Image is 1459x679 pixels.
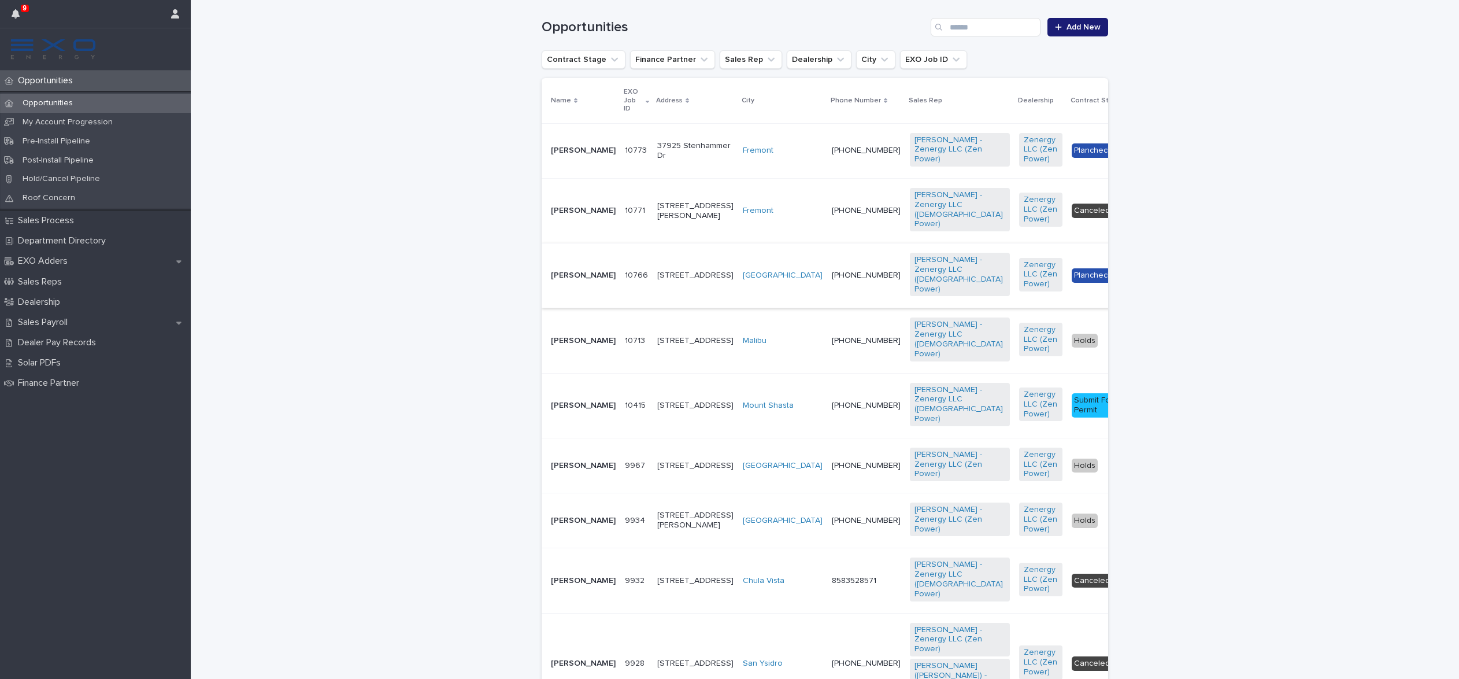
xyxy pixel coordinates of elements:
p: [STREET_ADDRESS] [657,461,734,471]
a: [PERSON_NAME] - Zenergy LLC ([DEMOGRAPHIC_DATA] Power) [914,385,1005,424]
a: [PHONE_NUMBER] [832,462,901,470]
p: [PERSON_NAME] [551,576,616,586]
p: Contract Stage [1071,94,1121,107]
p: Dealer Pay Records [13,337,105,348]
a: [PERSON_NAME] - Zenergy LLC (Zen Power) [914,625,1005,654]
a: [PHONE_NUMBER] [832,401,901,409]
a: [PERSON_NAME] - Zenergy LLC (Zen Power) [914,135,1005,164]
p: 10773 [625,143,649,156]
p: Department Directory [13,235,115,246]
p: Dealership [13,297,69,308]
p: My Account Progression [13,117,122,127]
a: Malibu [743,336,766,346]
p: 10766 [625,268,650,281]
p: 9932 [625,574,647,586]
a: [PHONE_NUMBER] [832,271,901,279]
p: [STREET_ADDRESS] [657,271,734,281]
tr: [PERSON_NAME]1077310773 37925 Stenhammer DrFremont [PHONE_NUMBER][PERSON_NAME] - Zenergy LLC (Zen... [542,123,1289,178]
a: [GEOGRAPHIC_DATA] [743,461,823,471]
tr: [PERSON_NAME]99349934 [STREET_ADDRESS][PERSON_NAME][GEOGRAPHIC_DATA] [PHONE_NUMBER][PERSON_NAME] ... [542,493,1289,548]
a: Zenergy LLC (Zen Power) [1024,565,1058,594]
a: Zenergy LLC (Zen Power) [1024,648,1058,677]
a: [PHONE_NUMBER] [832,516,901,525]
a: [PERSON_NAME] - Zenergy LLC ([DEMOGRAPHIC_DATA] Power) [914,255,1005,294]
a: [PHONE_NUMBER] [832,146,901,154]
p: Solar PDFs [13,357,70,368]
div: Holds [1072,334,1098,348]
tr: [PERSON_NAME]1076610766 [STREET_ADDRESS][GEOGRAPHIC_DATA] [PHONE_NUMBER][PERSON_NAME] - Zenergy L... [542,243,1289,308]
p: Sales Rep [909,94,942,107]
p: [PERSON_NAME] [551,461,616,471]
p: [STREET_ADDRESS] [657,659,734,669]
a: Fremont [743,146,773,156]
a: [PERSON_NAME] - Zenergy LLC ([DEMOGRAPHIC_DATA] Power) [914,560,1005,599]
a: Zenergy LLC (Zen Power) [1024,135,1058,164]
button: Sales Rep [720,50,782,69]
a: [PHONE_NUMBER] [832,206,901,215]
p: 10415 [625,398,648,411]
button: EXO Job ID [900,50,967,69]
p: [PERSON_NAME] [551,271,616,281]
a: Zenergy LLC (Zen Power) [1024,325,1058,354]
p: Sales Process [13,215,83,226]
p: Finance Partner [13,378,88,389]
p: Post-Install Pipeline [13,156,103,165]
tr: [PERSON_NAME]1071310713 [STREET_ADDRESS]Malibu [PHONE_NUMBER][PERSON_NAME] - Zenergy LLC ([DEMOGR... [542,308,1289,373]
p: Sales Payroll [13,317,77,328]
p: [PERSON_NAME] [551,659,616,669]
div: 9 [12,7,27,28]
a: San Ysidro [743,659,783,669]
a: Zenergy LLC (Zen Power) [1024,390,1058,419]
p: Roof Concern [13,193,84,203]
div: Submit For Permit [1072,393,1131,418]
p: Sales Reps [13,276,71,287]
p: Opportunities [13,98,82,108]
a: Add New [1047,18,1108,36]
div: Canceled [1072,656,1112,671]
p: 37925 Stenhammer Dr [657,141,734,161]
p: [PERSON_NAME] [551,336,616,346]
p: 10713 [625,334,647,346]
p: Phone Number [831,94,881,107]
a: Zenergy LLC (Zen Power) [1024,260,1058,289]
tr: [PERSON_NAME]1077110771 [STREET_ADDRESS][PERSON_NAME]Fremont [PHONE_NUMBER][PERSON_NAME] - Zenerg... [542,178,1289,243]
a: Zenergy LLC (Zen Power) [1024,505,1058,534]
p: [STREET_ADDRESS] [657,401,734,411]
p: Dealership [1018,94,1054,107]
p: EXO Adders [13,256,77,267]
img: FKS5r6ZBThi8E5hshIGi [9,38,97,61]
tr: [PERSON_NAME]1041510415 [STREET_ADDRESS]Mount Shasta [PHONE_NUMBER][PERSON_NAME] - Zenergy LLC ([... [542,373,1289,438]
div: Plancheck [1072,143,1114,158]
span: Add New [1067,23,1101,31]
a: [GEOGRAPHIC_DATA] [743,516,823,526]
a: [PHONE_NUMBER] [832,337,901,345]
p: [STREET_ADDRESS] [657,576,734,586]
p: [STREET_ADDRESS][PERSON_NAME] [657,511,734,530]
button: City [856,50,895,69]
a: [PERSON_NAME] - Zenergy LLC (Zen Power) [914,505,1005,534]
a: 8583528571 [832,577,876,585]
a: Zenergy LLC (Zen Power) [1024,450,1058,479]
p: 9967 [625,459,647,471]
p: [STREET_ADDRESS] [657,336,734,346]
button: Finance Partner [630,50,715,69]
a: [PERSON_NAME] - Zenergy LLC (Zen Power) [914,450,1005,479]
p: Opportunities [13,75,82,86]
p: [PERSON_NAME] [551,516,616,526]
p: [STREET_ADDRESS][PERSON_NAME] [657,201,734,221]
input: Search [931,18,1040,36]
button: Dealership [787,50,851,69]
p: [PERSON_NAME] [551,401,616,411]
a: [PHONE_NUMBER] [832,659,901,667]
a: Chula Vista [743,576,784,586]
p: [PERSON_NAME] [551,206,616,216]
div: Plancheck [1072,268,1114,283]
div: Holds [1072,514,1098,528]
p: Name [551,94,571,107]
p: Hold/Cancel Pipeline [13,174,109,184]
div: Canceled [1072,574,1112,588]
div: Canceled [1072,204,1112,218]
p: Address [656,94,683,107]
p: 9934 [625,514,647,526]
